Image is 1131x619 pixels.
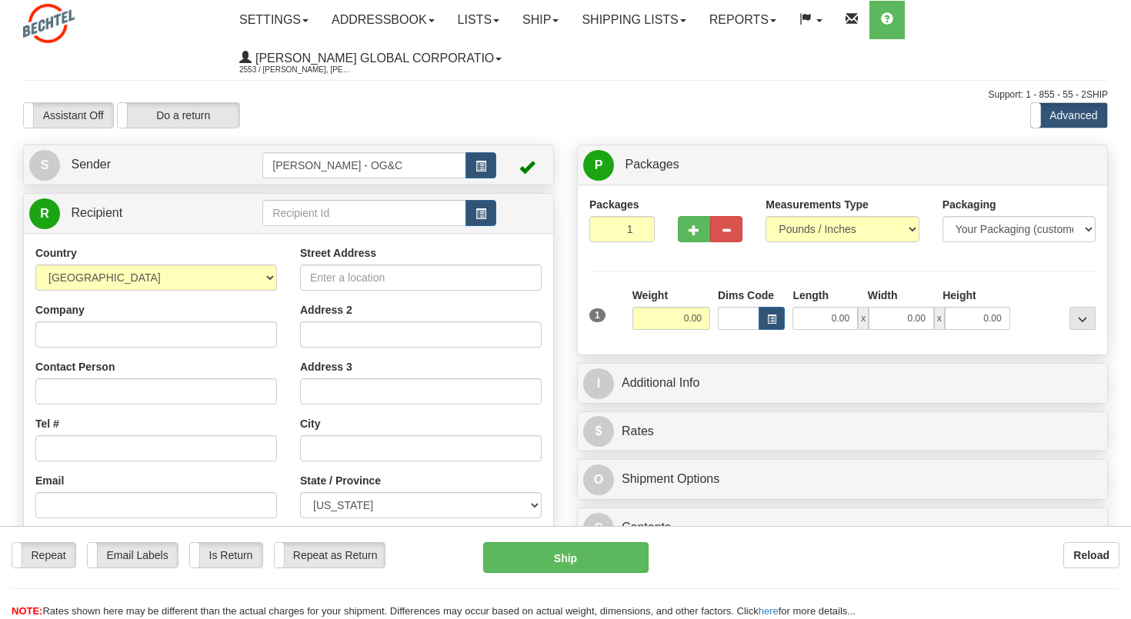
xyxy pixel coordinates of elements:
a: Ship [511,1,570,39]
a: [PERSON_NAME] Global Corporatio 2553 / [PERSON_NAME], [PERSON_NAME] [228,39,513,78]
label: Length [792,288,829,303]
span: 1 [589,308,606,322]
label: Address 2 [300,302,352,318]
button: Ship [483,542,649,573]
label: Repeat as Return [275,543,385,567]
label: Is Return [190,543,262,567]
span: R [29,198,60,229]
label: Repeat [12,543,75,567]
label: Advanced [1031,103,1107,128]
label: State / Province [300,473,381,488]
span: Sender [71,158,111,171]
label: Contact Person [35,359,115,374]
a: Lists [446,1,511,39]
span: I [583,368,614,399]
span: S [29,150,60,181]
label: Address 3 [300,359,352,374]
a: Reports [698,1,788,39]
span: x [858,307,869,330]
label: Weight [632,288,668,303]
span: Packages [625,158,679,171]
a: P Packages [583,149,1102,181]
label: Company [35,302,85,318]
label: Dims Code [718,288,774,303]
span: $ [583,416,614,447]
input: Sender Id [262,152,465,178]
input: Recipient Id [262,200,465,226]
span: NOTE: [12,605,42,617]
a: IAdditional Info [583,368,1102,399]
a: OShipment Options [583,464,1102,495]
span: [PERSON_NAME] Global Corporatio [252,52,494,65]
a: Shipping lists [570,1,697,39]
label: Packaging [942,197,996,212]
label: Measurements Type [766,197,869,212]
label: Height [942,288,976,303]
span: P [583,150,614,181]
b: Reload [1073,549,1109,561]
label: City [300,416,320,431]
span: 2553 / [PERSON_NAME], [PERSON_NAME] [239,62,355,78]
span: O [583,464,614,495]
img: logo2553.jpg [23,4,75,43]
span: x [934,307,945,330]
div: Support: 1 - 855 - 55 - 2SHIP [23,88,1108,102]
label: Assistant Off [24,103,113,128]
span: Recipient [71,206,122,219]
div: ... [1069,307,1096,330]
label: Width [868,288,898,303]
input: Enter a location [300,265,542,291]
label: Do a return [118,103,239,128]
a: here [759,605,779,617]
label: Tel # [35,416,59,431]
a: Addressbook [320,1,446,39]
label: Email [35,473,64,488]
a: R Recipient [29,198,237,229]
a: S Sender [29,149,262,181]
iframe: chat widget [1096,231,1129,388]
label: Email Labels [88,543,178,567]
label: Street Address [300,245,376,261]
a: Settings [228,1,320,39]
a: CContents [583,512,1102,544]
span: C [583,513,614,544]
a: $Rates [583,416,1102,448]
label: Country [35,245,77,261]
button: Reload [1063,542,1119,568]
label: Packages [589,197,639,212]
